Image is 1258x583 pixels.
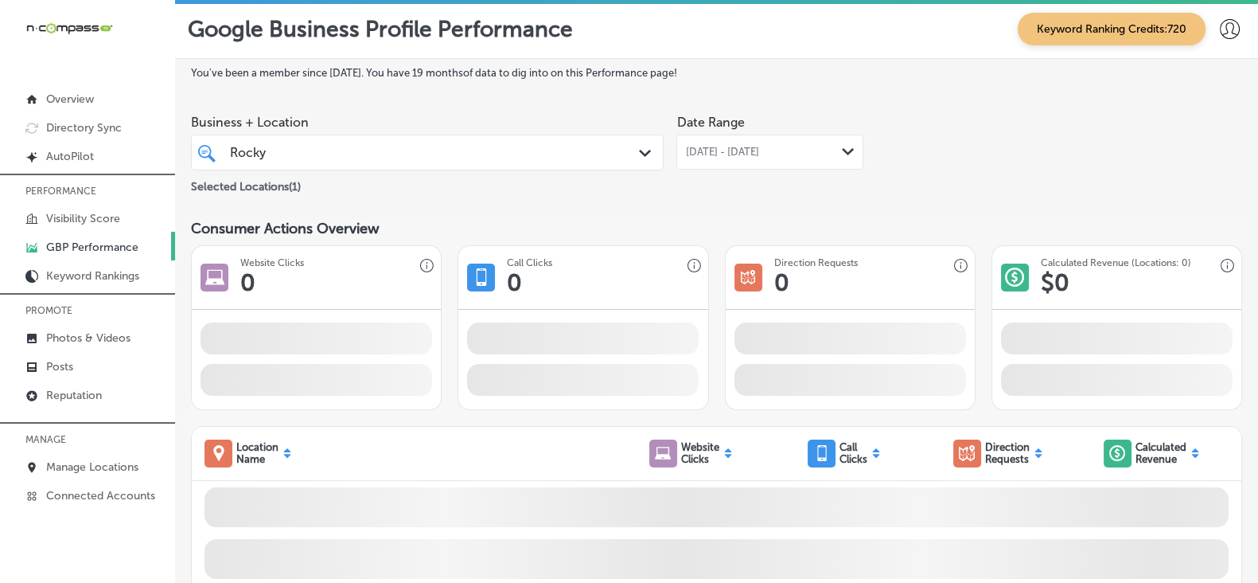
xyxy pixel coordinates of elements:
[191,115,664,130] span: Business + Location
[191,220,380,237] span: Consumer Actions Overview
[236,441,278,465] p: Location Name
[46,121,122,135] p: Directory Sync
[985,441,1030,465] p: Direction Requests
[188,16,573,42] p: Google Business Profile Performance
[46,150,94,163] p: AutoPilot
[46,241,138,254] p: GBP Performance
[774,268,789,297] h1: 0
[507,268,522,297] h1: 0
[46,389,102,402] p: Reputation
[681,441,719,465] p: Website Clicks
[191,67,1242,79] label: You've been a member since [DATE] . You have 19 months of data to dig into on this Performance page!
[839,441,867,465] p: Call Clicks
[1018,13,1205,45] span: Keyword Ranking Credits: 720
[774,257,858,268] h3: Direction Requests
[46,460,138,474] p: Manage Locations
[46,331,130,345] p: Photos & Videos
[240,257,304,268] h3: Website Clicks
[1041,257,1191,268] h3: Calculated Revenue (Locations: 0)
[240,268,255,297] h1: 0
[46,92,94,106] p: Overview
[46,489,155,503] p: Connected Accounts
[1135,441,1186,465] p: Calculated Revenue
[507,257,552,268] h3: Call Clicks
[676,115,744,130] label: Date Range
[46,212,120,225] p: Visibility Score
[191,174,301,194] p: Selected Locations ( 1 )
[685,146,758,158] span: [DATE] - [DATE]
[46,269,139,283] p: Keyword Rankings
[25,21,113,36] img: 660ab0bf-5cc7-4cb8-ba1c-48b5ae0f18e60NCTV_CLogo_TV_Black_-500x88.png
[1041,268,1069,297] h1: $ 0
[46,360,73,374] p: Posts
